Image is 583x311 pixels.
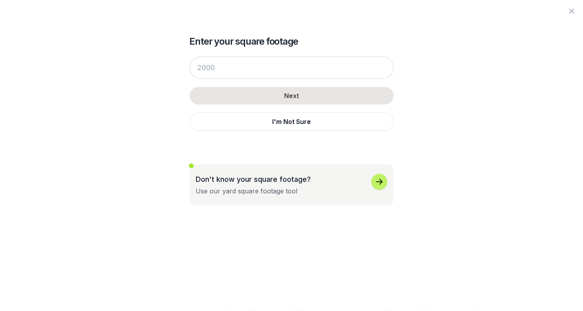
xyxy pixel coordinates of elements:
[190,164,394,205] button: Don't know your square footage?Use our yard square footage tool
[190,57,394,79] input: 2000
[190,112,394,131] button: I'm Not Sure
[190,87,394,104] button: Next
[190,35,394,48] h2: Enter your square footage
[196,174,311,185] p: Don't know your square footage?
[196,186,298,196] div: Use our yard square footage tool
